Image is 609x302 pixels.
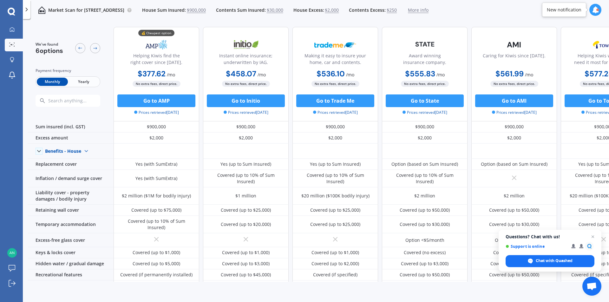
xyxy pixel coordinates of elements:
span: / mo [258,72,266,78]
div: 💰 Cheapest option [138,30,174,36]
div: Inflation / demand surge cover [28,170,114,187]
b: $458.07 [226,69,256,79]
div: Temporary accommodation [28,216,114,233]
div: Covered (up to $2,000) [311,260,359,267]
span: 6 options [36,47,63,55]
div: Special features [28,280,114,292]
div: Option <$5/month [405,237,444,243]
button: Go to AMI [475,94,553,107]
div: Yes (up to Sum Insured) [310,161,361,167]
span: House Sum Insured: [142,7,186,13]
b: $555.83 [405,69,435,79]
img: Trademe.webp [314,37,356,53]
div: Covered (up to $5,000) [133,260,180,267]
span: Prices retrieved [DATE] [403,110,447,115]
span: Contents Sum Insured: [216,7,266,13]
span: / mo [167,72,175,78]
img: 4df298862f409eb04387c2d006328fd7 [7,248,17,258]
div: Option (based on Sum Insured) [481,161,547,167]
span: Chat with Quashed [536,258,573,264]
div: Covered (up to $3,000) [222,260,270,267]
b: $536.10 [317,69,345,79]
div: Covered (up to 10% of Sum Insured) [297,172,373,185]
img: AMP.webp [135,37,177,53]
span: We've found [36,42,63,47]
img: Initio.webp [225,37,267,53]
span: / mo [525,72,533,78]
span: More info [408,7,429,13]
span: Prices retrieved [DATE] [313,110,358,115]
span: $30,000 [267,7,283,13]
div: $2 million ($1M for bodily injury) [122,193,191,199]
div: Covered (up to $50,000) [489,272,539,278]
div: $900,000 [471,121,557,132]
div: Excess-free glass cover [28,233,114,247]
div: Covered (up to $25,000) [310,207,360,213]
div: $2,000 [292,132,378,144]
div: New notification [547,7,581,13]
div: Covered (up to $50,000) [489,207,539,213]
span: / mo [436,72,445,78]
div: Yes (up to Sum Insured) [220,161,271,167]
span: Close chat [589,233,597,241]
div: $900,000 [382,121,468,132]
span: Support is online [506,244,567,249]
span: Prices retrieved [DATE] [134,110,179,115]
span: Contents Excess: [349,7,386,13]
div: Liability cover - property damages / bodily injury [28,187,114,205]
span: No extra fees, direct price. [490,81,538,87]
span: Yearly [68,78,99,86]
div: Yes (with SumExtra) [135,161,177,167]
span: No extra fees, direct price. [133,81,180,87]
div: Instant online insurance; underwritten by IAG. [208,52,283,68]
div: Covered (up to 10% of Sum Insured) [208,172,284,185]
div: Sum insured (incl. GST) [28,121,114,132]
span: $2,000 [325,7,339,13]
span: $900,000 [187,7,206,13]
span: No extra fees, direct price. [222,81,270,87]
div: Open chat [582,277,601,296]
div: Option (based on Sum Insured) [391,161,458,167]
img: State-text-1.webp [404,37,446,52]
div: Covered (up to $45,000) [221,272,271,278]
div: Covered (up to $3,000) [401,260,449,267]
img: home-and-contents.b802091223b8502ef2dd.svg [38,6,46,14]
div: Covered (if permanently installed) [120,272,193,278]
div: $20 million ($100K bodily injury) [301,193,370,199]
button: Go to State [386,94,464,107]
button: Go to AMP [117,94,195,107]
p: Market Scan for [STREET_ADDRESS] [48,7,124,13]
div: Covered (up to 10% of Sum Insured) [118,218,194,231]
div: $2,000 [203,132,289,144]
div: Covered (up to $30,000) [489,221,539,228]
div: Chat with Quashed [506,255,594,267]
div: Covered (up to $25,000) [310,221,360,228]
div: $2,000 [471,132,557,144]
span: No extra fees, direct price. [311,81,359,87]
div: Retaining wall cover [28,205,114,216]
span: House Excess: [293,7,324,13]
div: Covered (up to $25,000) [221,207,271,213]
div: Covered (up to $50,000) [400,272,450,278]
div: Covered (up to $30,000) [400,221,450,228]
div: $900,000 [292,121,378,132]
b: $561.99 [495,69,524,79]
div: Keys & locks cover [28,247,114,258]
div: Covered (up to $1,000) [222,249,270,256]
div: Excess amount [28,132,114,144]
div: $900,000 [203,121,289,132]
div: Covered (up to $20,000) [221,221,271,228]
span: No extra fees, direct price. [401,81,449,87]
div: Benefits - House [45,148,81,154]
button: Go to Initio [207,94,285,107]
div: Covered (if specified) [313,272,357,278]
div: Covered (up to $1,000) [133,249,180,256]
div: $2,000 [382,132,468,144]
div: Covered (up to $75,000) [131,207,181,213]
div: $2,000 [114,132,199,144]
img: AMI-text-1.webp [493,37,535,53]
b: $377.62 [138,69,166,79]
div: Payment frequency [36,67,100,74]
div: Covered (up to $50,000) [400,207,450,213]
div: Caring for Kiwis since [DATE]. [483,52,546,68]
